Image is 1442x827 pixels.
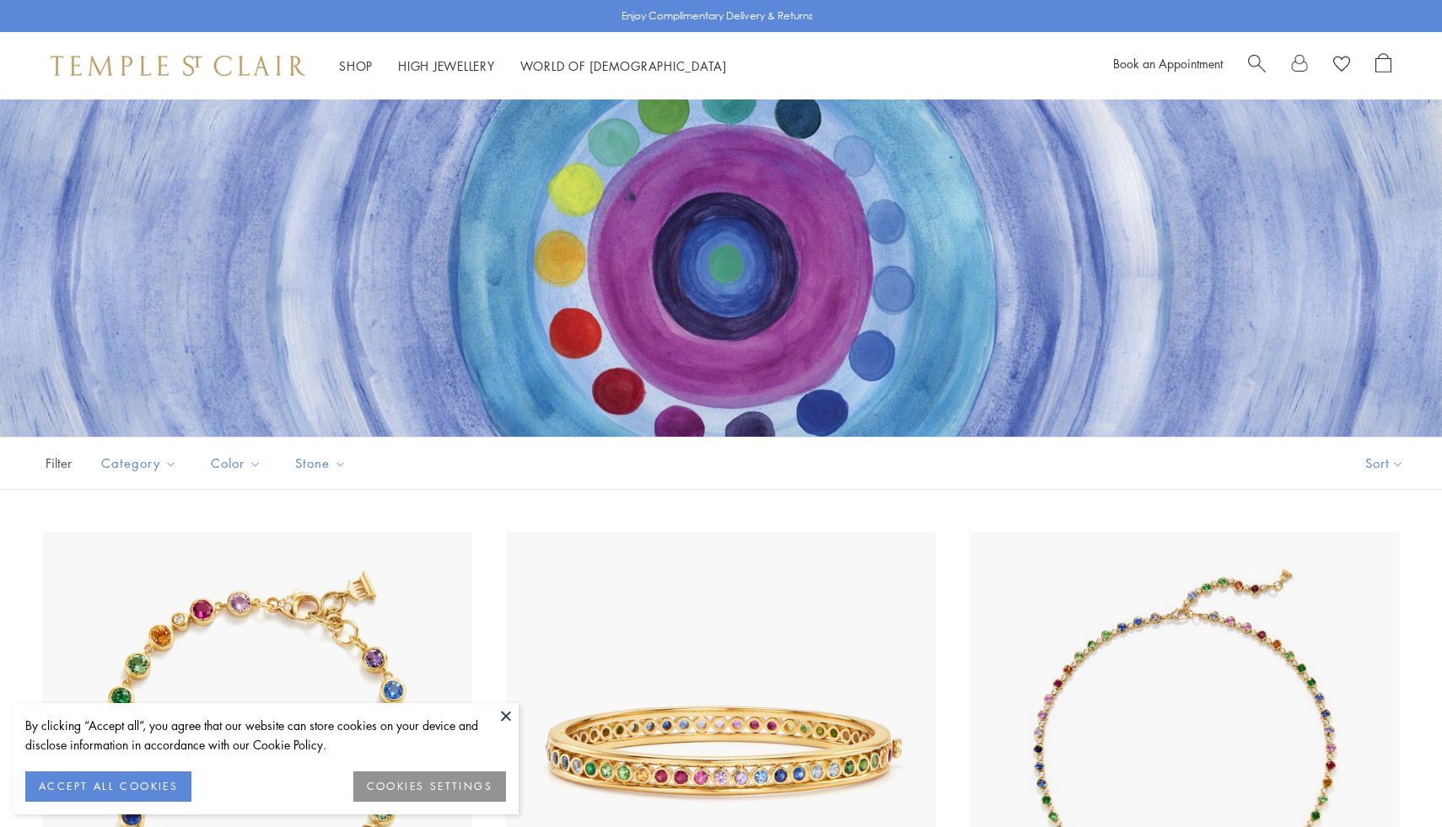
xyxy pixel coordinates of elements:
[398,57,495,74] a: High JewelleryHigh Jewellery
[93,453,190,474] span: Category
[339,57,373,74] a: ShopShop
[621,8,813,24] p: Enjoy Complimentary Delivery & Returns
[1327,438,1442,489] button: Show sort by
[287,453,359,474] span: Stone
[520,57,727,74] a: World of [DEMOGRAPHIC_DATA]World of [DEMOGRAPHIC_DATA]
[339,56,727,77] nav: Main navigation
[1375,53,1391,78] a: Open Shopping Bag
[1248,53,1266,78] a: Search
[1358,748,1425,810] iframe: Gorgias live chat messenger
[1333,53,1350,78] a: View Wishlist
[51,56,305,76] img: Temple St. Clair
[282,444,359,482] button: Stone
[353,771,506,802] button: COOKIES SETTINGS
[198,444,274,482] button: Color
[1113,55,1223,72] a: Book an Appointment
[89,444,190,482] button: Category
[25,716,506,755] div: By clicking “Accept all”, you agree that our website can store cookies on your device and disclos...
[25,771,191,802] button: ACCEPT ALL COOKIES
[202,453,274,474] span: Color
